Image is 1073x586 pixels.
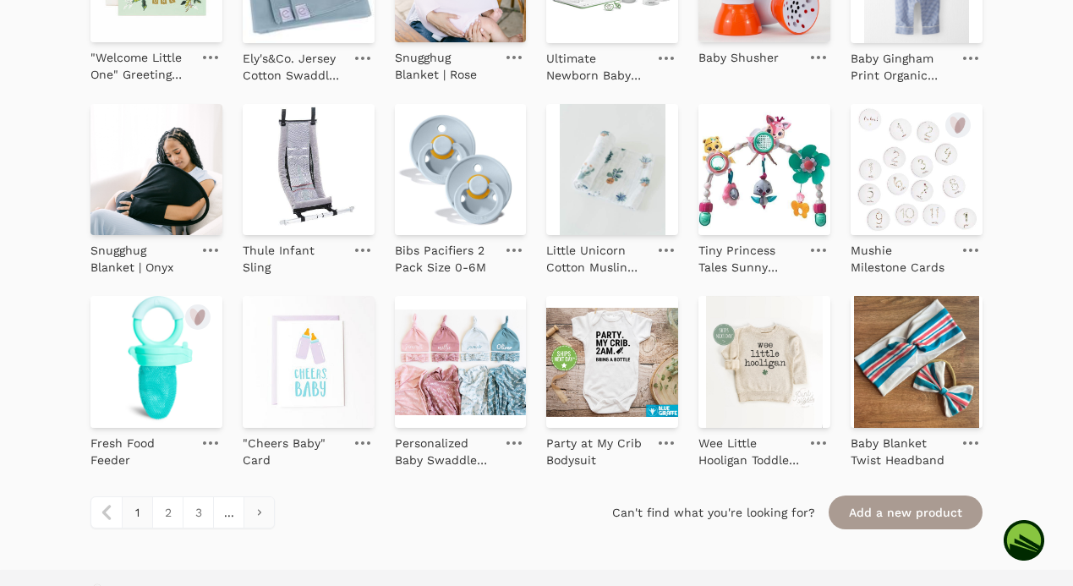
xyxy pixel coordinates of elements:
[243,50,344,84] p: Ely's&Co. Jersey Cotton Swaddle Set
[243,43,344,84] a: Ely's&Co. Jersey Cotton Swaddle Set
[395,296,527,428] img: Personalized Baby Swaddle Blanket
[851,242,952,276] p: Mushie Milestone Cards
[395,242,496,276] p: Bibs Pacifiers 2 Pack Size 0-6M
[122,497,152,528] span: 1
[851,428,952,468] a: Baby Blanket Twist Headband
[90,496,275,528] nav: pagination
[546,435,648,468] p: Party at My Crib Bodysuit
[851,50,952,84] p: Baby Gingham Print Organic Cotton Coat Style Sleep & Play
[546,104,678,236] img: Little Unicorn Cotton Muslin Swaddle Prickle Pots
[698,49,779,66] p: Baby Shusher
[698,104,830,236] img: Tiny Princess Tales Sunny Stroll Arch
[395,49,496,83] p: Snugghug Blanket | Rose
[851,435,952,468] p: Baby Blanket Twist Headband
[851,43,952,84] a: Baby Gingham Print Organic Cotton Coat Style Sleep & Play
[546,428,648,468] a: Party at My Crib Bodysuit
[851,235,952,276] a: Mushie Milestone Cards
[395,104,527,236] img: Bibs Pacifiers 2 Pack Size 0-6M
[612,504,815,521] span: Can't find what you're looking for?
[698,428,800,468] a: Wee Little Hooligan Toddler Sweatshirt
[90,296,222,428] img: Fresh Food Feeder
[90,235,192,276] a: Snugghug Blanket | Onyx
[698,242,800,276] p: Tiny Princess Tales Sunny Stroll Arch
[243,104,375,236] img: Thule Infant Sling
[546,50,648,84] p: Ultimate Newborn Baby Bottle Feeding Set
[152,497,183,528] a: 2
[243,435,344,468] p: "Cheers Baby" Card
[243,242,344,276] p: Thule Infant Sling
[90,428,192,468] a: Fresh Food Feeder
[698,42,779,66] a: Baby Shusher
[90,242,192,276] p: Snugghug Blanket | Onyx
[546,296,678,428] img: Party at My Crib Bodysuit
[546,242,648,276] p: Little Unicorn Cotton Muslin Swaddle Prickle Pots
[90,435,192,468] p: Fresh Food Feeder
[698,235,800,276] a: Tiny Princess Tales Sunny Stroll Arch
[395,435,496,468] p: Personalized Baby Swaddle Blanket
[395,428,496,468] a: Personalized Baby Swaddle Blanket
[90,49,192,83] p: "Welcome Little One" Greeting Card
[213,497,244,528] span: ...
[851,104,983,236] img: Mushie Milestone Cards
[395,235,496,276] a: Bibs Pacifiers 2 Pack Size 0-6M
[698,296,830,428] img: Wee Little Hooligan Toddler Sweatshirt
[829,496,983,529] a: Add a new product
[183,497,213,528] a: 3
[546,43,648,84] a: Ultimate Newborn Baby Bottle Feeding Set
[546,235,648,276] a: Little Unicorn Cotton Muslin Swaddle Prickle Pots
[90,104,222,236] img: Snugghug Blanket | Onyx
[243,235,344,276] a: Thule Infant Sling
[243,296,375,428] img: "Cheers Baby" Card
[698,435,800,468] p: Wee Little Hooligan Toddler Sweatshirt
[243,428,344,468] a: "Cheers Baby" Card
[395,42,496,83] a: Snugghug Blanket | Rose
[90,42,192,83] a: "Welcome Little One" Greeting Card
[851,296,983,428] img: Baby Blanket Twist Headband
